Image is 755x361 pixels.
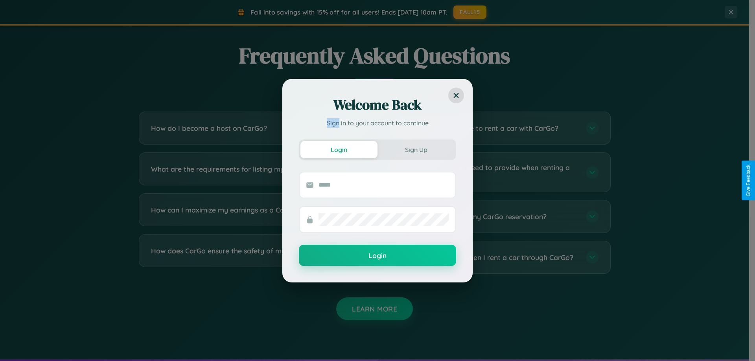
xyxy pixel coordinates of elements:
[299,95,456,114] h2: Welcome Back
[299,118,456,128] p: Sign in to your account to continue
[746,165,751,196] div: Give Feedback
[300,141,377,158] button: Login
[299,245,456,266] button: Login
[377,141,455,158] button: Sign Up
